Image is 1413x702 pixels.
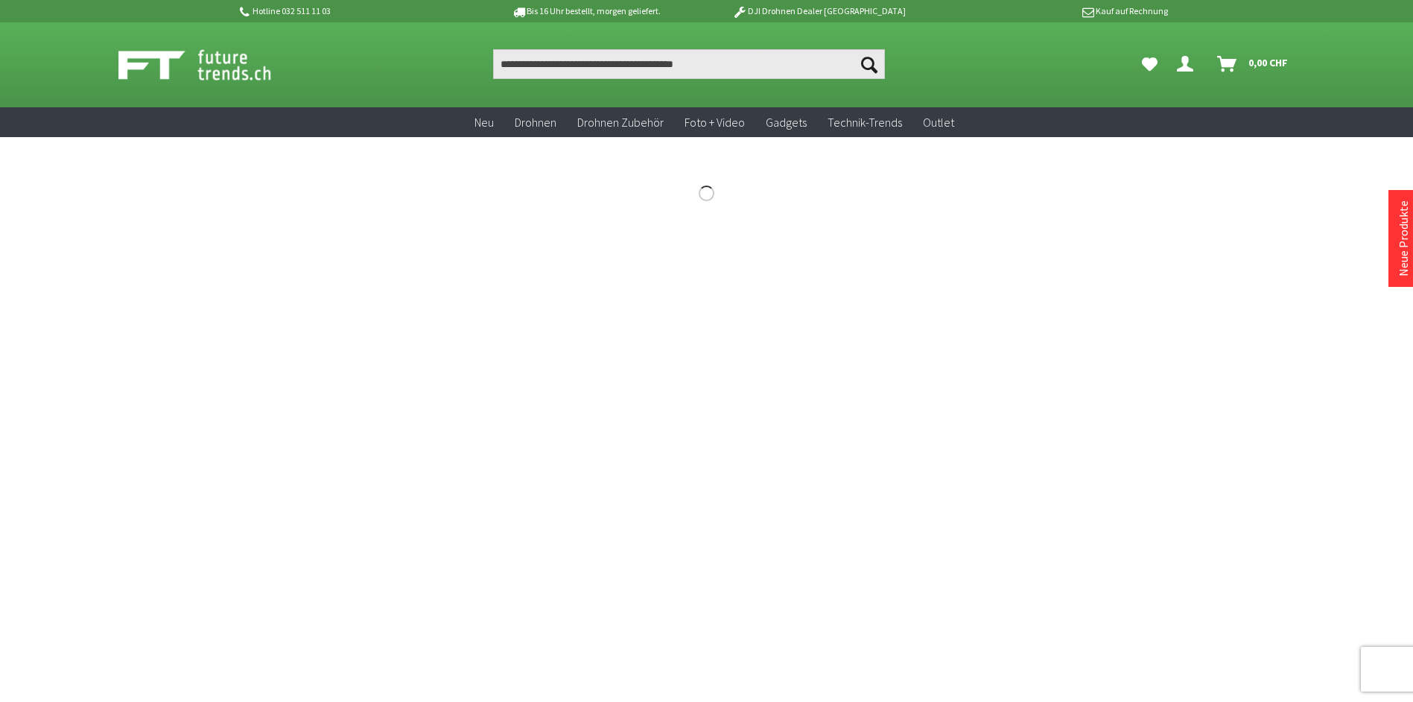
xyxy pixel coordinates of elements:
p: Kauf auf Rechnung [936,2,1168,20]
a: Drohnen [504,107,567,138]
span: Technik-Trends [828,115,902,130]
button: Suchen [854,49,885,79]
input: Produkt, Marke, Kategorie, EAN, Artikelnummer… [493,49,885,79]
a: Foto + Video [674,107,755,138]
span: 0,00 CHF [1248,51,1288,75]
span: Outlet [923,115,954,130]
span: Foto + Video [685,115,745,130]
p: DJI Drohnen Dealer [GEOGRAPHIC_DATA] [702,2,935,20]
a: Outlet [912,107,965,138]
p: Hotline 032 511 11 03 [238,2,470,20]
a: Drohnen Zubehör [567,107,674,138]
a: Meine Favoriten [1134,49,1165,79]
span: Drohnen [515,115,556,130]
a: Neu [464,107,504,138]
a: Neue Produkte [1396,200,1411,276]
span: Gadgets [766,115,807,130]
span: Neu [474,115,494,130]
a: Warenkorb [1211,49,1295,79]
a: Technik-Trends [817,107,912,138]
a: Dein Konto [1171,49,1205,79]
p: Bis 16 Uhr bestellt, morgen geliefert. [470,2,702,20]
a: Gadgets [755,107,817,138]
img: Shop Futuretrends - zur Startseite wechseln [118,46,304,83]
span: Drohnen Zubehör [577,115,664,130]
